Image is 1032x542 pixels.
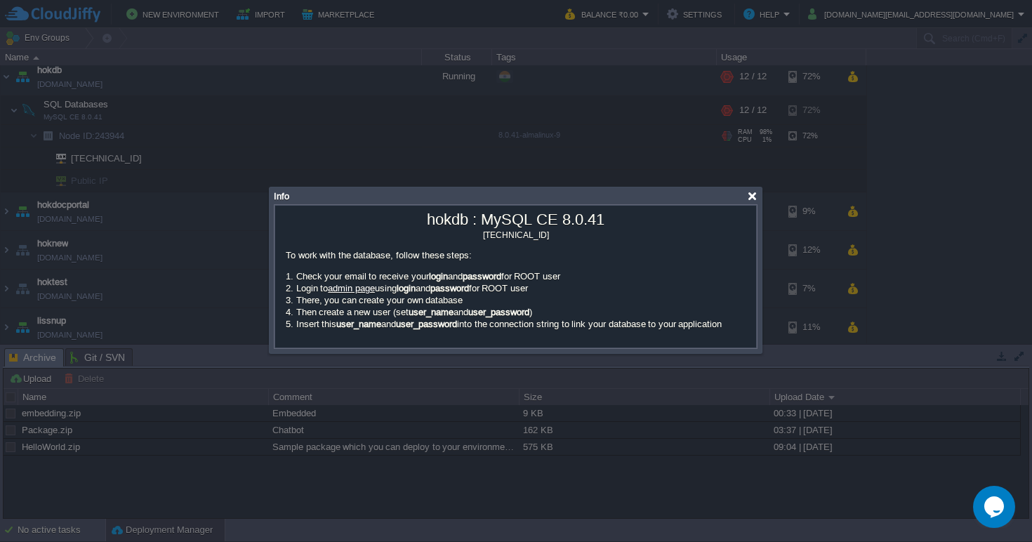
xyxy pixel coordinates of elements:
[973,486,1018,528] iframe: chat widget
[463,271,501,282] b: password
[279,229,753,240] div: [TECHNICAL_ID]
[429,271,448,282] b: login
[336,319,381,329] b: user_name
[279,209,753,229] div: hokdb : MySQL CE 8.0.41
[328,283,375,293] a: admin page
[396,319,457,329] b: user_password
[286,294,753,306] li: There, you can create your own database
[286,282,753,294] li: Login to using and for ROOT user
[274,191,289,201] span: Info
[286,318,753,330] li: Insert this and into the connection string to link your database to your application
[409,307,454,317] b: user_name
[279,240,753,270] p: To work with the database, follow these steps:
[468,307,529,317] b: user_password
[286,270,753,282] li: Check your email to receive your and for ROOT user
[286,306,753,318] li: Then create a new user (set and )
[397,283,416,293] b: login
[430,283,469,293] b: password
